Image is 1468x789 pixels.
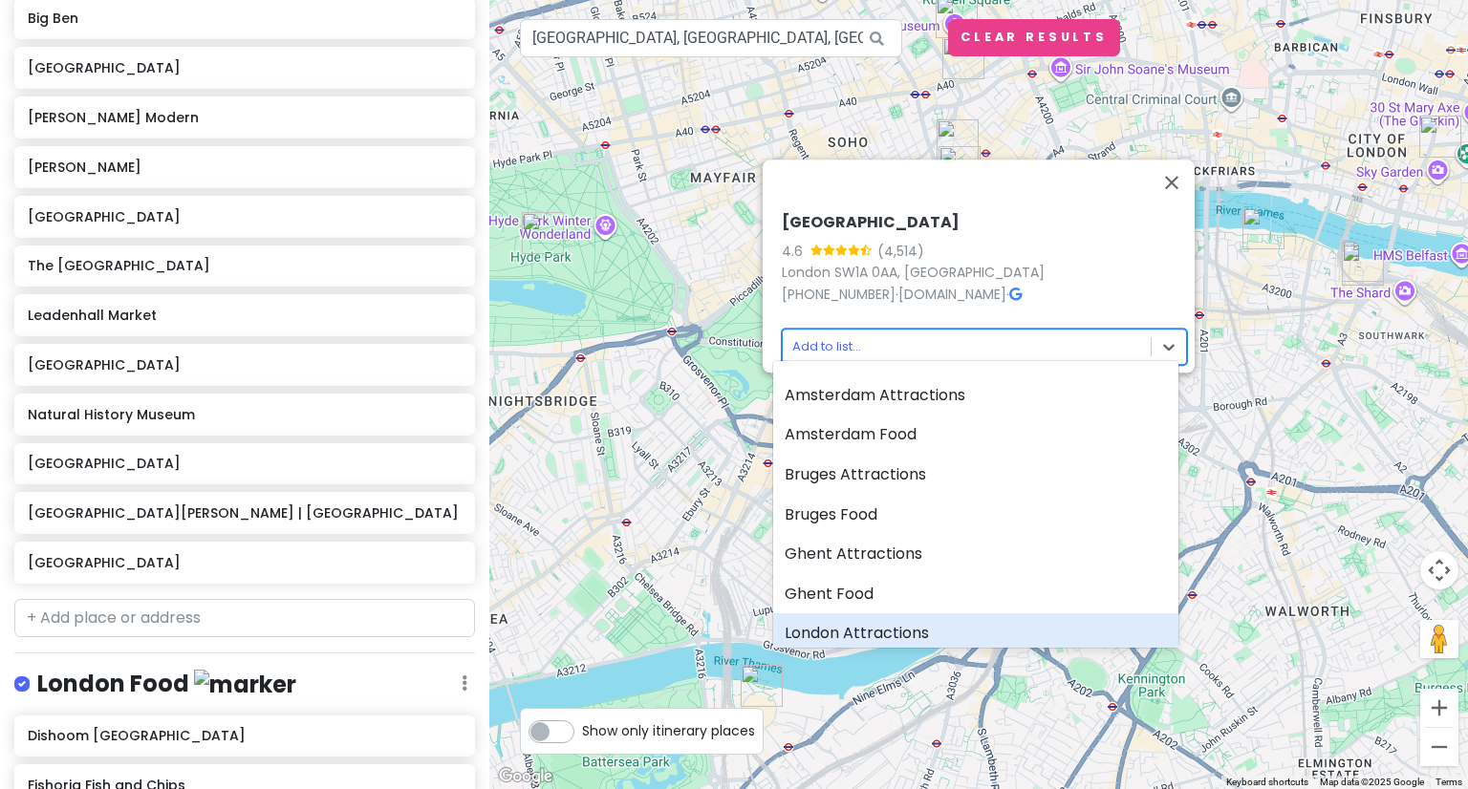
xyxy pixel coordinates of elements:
div: London Attractions [773,613,1178,653]
div: Ghent Attractions [773,534,1178,574]
div: Bruges Attractions [773,455,1178,495]
div: Bruges Food [773,495,1178,535]
div: Amsterdam Food [773,415,1178,455]
div: Ghent Food [773,574,1178,614]
div: Amsterdam Attractions [773,375,1178,416]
